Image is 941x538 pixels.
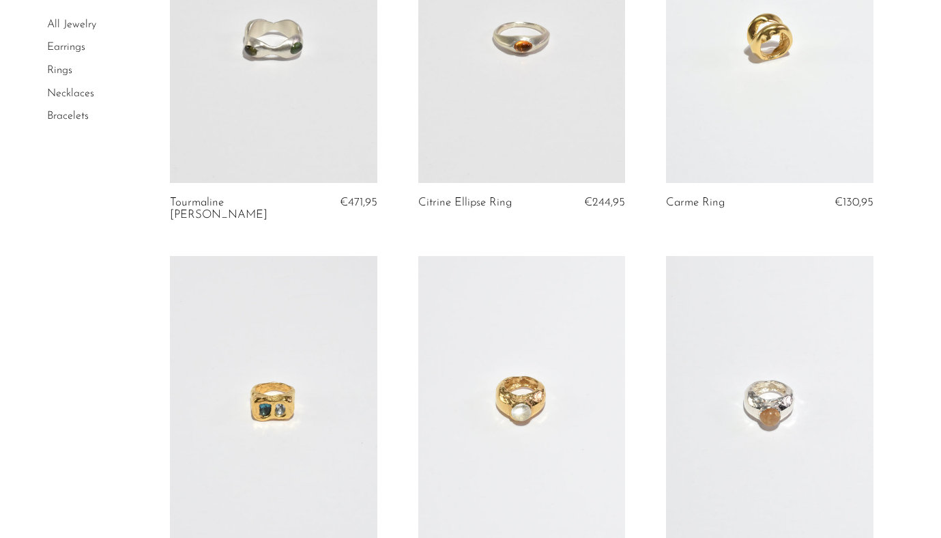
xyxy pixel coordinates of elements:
[47,19,96,30] a: All Jewelry
[835,197,873,208] span: €130,95
[47,42,85,53] a: Earrings
[418,197,512,209] a: Citrine Ellipse Ring
[340,197,377,208] span: €471,95
[666,197,725,209] a: Carme Ring
[584,197,625,208] span: €244,95
[47,88,94,99] a: Necklaces
[47,65,72,76] a: Rings
[170,197,307,222] a: Tourmaline [PERSON_NAME]
[47,111,89,122] a: Bracelets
